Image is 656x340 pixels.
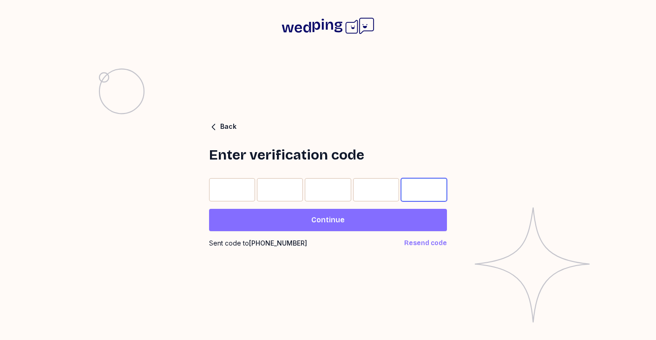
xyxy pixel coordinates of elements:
input: Please enter OTP character 3 [305,178,351,201]
button: Back [209,121,236,131]
span: Continue [311,214,345,226]
span: Sent code to [209,239,307,248]
button: Continue [209,209,447,231]
span: Back [220,123,236,130]
input: Please enter OTP character 5 [401,178,447,201]
button: Resend code [404,239,447,248]
input: Please enter OTP character 2 [257,178,303,201]
input: Please enter OTP character 4 [353,178,399,201]
h1: Enter verification code [209,147,447,163]
input: Please enter OTP character 1 [209,178,255,201]
span: [PHONE_NUMBER] [249,239,307,247]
